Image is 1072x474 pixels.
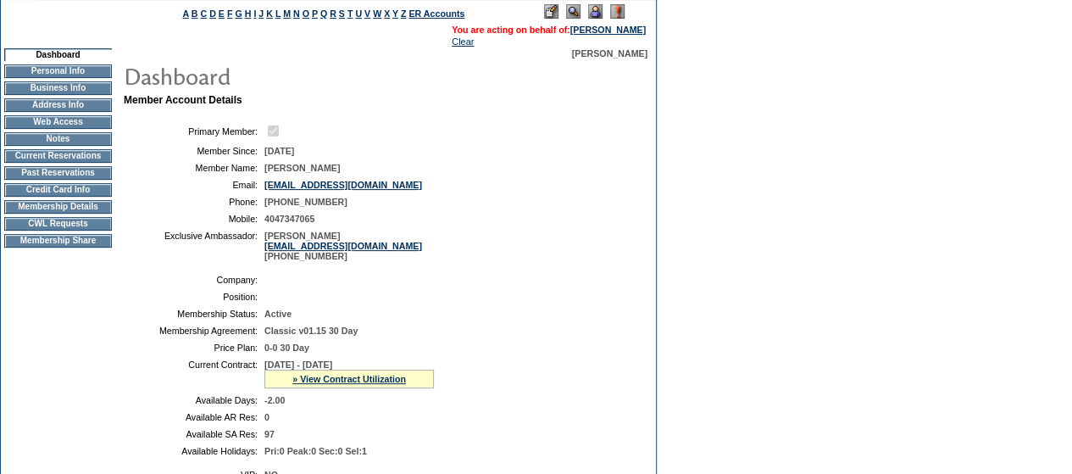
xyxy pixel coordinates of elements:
a: L [275,8,280,19]
td: Membership Status: [131,309,258,319]
span: -2.00 [264,395,285,405]
a: [EMAIL_ADDRESS][DOMAIN_NAME] [264,241,422,251]
a: I [253,8,256,19]
td: Position: [131,292,258,302]
td: Available Days: [131,395,258,405]
a: E [219,8,225,19]
span: Pri:0 Peak:0 Sec:0 Sel:1 [264,446,367,456]
img: Log Concern/Member Elevation [610,4,625,19]
td: Membership Agreement: [131,326,258,336]
a: P [312,8,318,19]
td: Phone: [131,197,258,207]
td: Member Name: [131,163,258,173]
a: K [266,8,273,19]
a: Z [401,8,407,19]
img: Edit Mode [544,4,558,19]
td: Price Plan: [131,343,258,353]
a: [EMAIL_ADDRESS][DOMAIN_NAME] [264,180,422,190]
td: Membership Share [4,234,112,248]
td: Available SA Res: [131,429,258,439]
td: Company: [131,275,258,285]
a: B [192,8,198,19]
img: View Mode [566,4,580,19]
a: Y [392,8,398,19]
a: F [227,8,233,19]
a: X [384,8,390,19]
td: Dashboard [4,48,112,61]
a: » View Contract Utilization [292,374,406,384]
a: W [373,8,381,19]
td: Credit Card Info [4,183,112,197]
td: Exclusive Ambassador: [131,231,258,261]
a: J [258,8,264,19]
span: [PHONE_NUMBER] [264,197,347,207]
span: [PERSON_NAME] [PHONE_NUMBER] [264,231,422,261]
td: Notes [4,132,112,146]
span: [PERSON_NAME] [572,48,647,59]
a: [PERSON_NAME] [570,25,646,35]
span: Classic v01.15 30 Day [264,326,358,336]
a: S [339,8,345,19]
td: Member Since: [131,146,258,156]
span: 0 [264,412,269,422]
a: R [330,8,336,19]
a: D [209,8,216,19]
a: ER Accounts [408,8,464,19]
span: You are acting on behalf of: [452,25,646,35]
td: Business Info [4,81,112,95]
span: [DATE] [264,146,294,156]
td: Past Reservations [4,166,112,180]
a: H [245,8,252,19]
td: Address Info [4,98,112,112]
a: C [200,8,207,19]
td: Personal Info [4,64,112,78]
td: Membership Details [4,200,112,214]
a: A [183,8,189,19]
a: G [235,8,242,19]
img: pgTtlDashboard.gif [123,59,462,92]
a: O [303,8,309,19]
img: Impersonate [588,4,603,19]
a: Clear [452,36,474,47]
span: [DATE] - [DATE] [264,360,332,370]
a: V [364,8,370,19]
a: U [355,8,362,19]
span: 97 [264,429,275,439]
td: Mobile: [131,214,258,224]
td: CWL Requests [4,217,112,231]
b: Member Account Details [124,94,242,106]
a: Q [320,8,327,19]
td: Available Holidays: [131,446,258,456]
a: N [293,8,300,19]
td: Email: [131,180,258,190]
span: [PERSON_NAME] [264,163,340,173]
span: Active [264,309,292,319]
td: Available AR Res: [131,412,258,422]
td: Web Access [4,115,112,129]
td: Primary Member: [131,123,258,139]
td: Current Contract: [131,360,258,388]
span: 0-0 30 Day [264,343,309,353]
span: 4047347065 [264,214,314,224]
a: T [347,8,353,19]
a: M [283,8,291,19]
td: Current Reservations [4,149,112,163]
